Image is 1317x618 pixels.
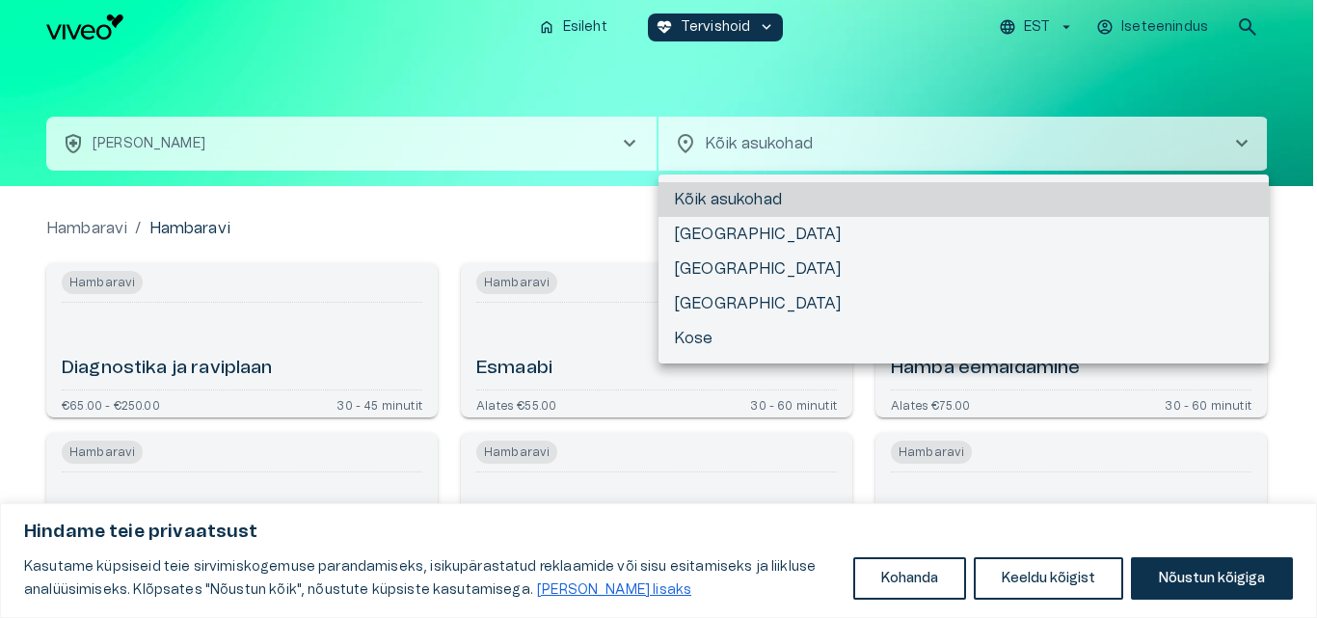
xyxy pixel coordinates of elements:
[974,557,1123,600] button: Keeldu kõigist
[658,252,1269,286] li: [GEOGRAPHIC_DATA]
[536,582,692,598] a: Loe lisaks
[658,321,1269,356] li: Kose
[1131,557,1293,600] button: Nõustun kõigiga
[658,217,1269,252] li: [GEOGRAPHIC_DATA]
[24,555,839,602] p: Kasutame küpsiseid teie sirvimiskogemuse parandamiseks, isikupärastatud reklaamide või sisu esita...
[24,521,1293,544] p: Hindame teie privaatsust
[98,15,127,31] span: Help
[853,557,966,600] button: Kohanda
[658,182,1269,217] li: Kõik asukohad
[658,286,1269,321] li: [GEOGRAPHIC_DATA]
